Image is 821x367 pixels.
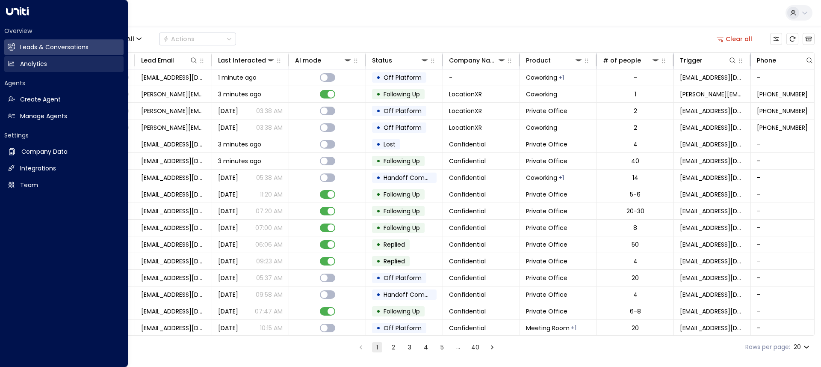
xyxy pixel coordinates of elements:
span: 3 minutes ago [218,90,261,98]
h2: Integrations [20,164,56,173]
p: 07:47 AM [255,307,283,316]
div: 4 [633,257,638,266]
span: Sep 03, 2025 [218,257,238,266]
h2: Overview [4,27,124,35]
span: rory@locationxr.com [141,90,206,98]
span: Confidential [449,157,486,165]
span: 3 minutes ago [218,157,261,165]
p: 07:00 AM [255,224,283,232]
div: Actions [163,35,195,43]
p: 03:38 AM [256,123,283,132]
span: Sep 04, 2025 [218,207,238,215]
span: Handoff Completed [384,290,444,299]
h2: Analytics [20,60,47,69]
p: 03:38 AM [256,107,283,115]
div: 50 [632,240,639,249]
div: • [376,304,381,319]
div: AI mode [295,55,321,66]
button: Go to page 5 [437,342,447,352]
div: 5-6 [630,190,641,199]
div: • [376,321,381,335]
span: Sep 04, 2025 [218,190,238,199]
span: Coworking [526,173,557,182]
span: Off Platform [384,274,422,282]
h2: Company Data [21,147,68,156]
span: Confidential [449,190,486,199]
div: AI mode [295,55,352,66]
p: 09:23 AM [256,257,283,266]
h2: Settings [4,131,124,140]
a: Team [4,177,124,193]
span: Confidential [449,290,486,299]
span: broker@tallyworkspace.com [141,307,206,316]
span: broker@tallyworkspace.com [680,274,744,282]
label: Rows per page: [745,343,790,352]
span: Aug 18, 2025 [218,324,238,332]
p: 11:20 AM [260,190,283,199]
span: LocationXR [449,90,482,98]
span: Confidential [449,207,486,215]
span: Confidential [449,257,486,266]
span: broker@tallyworkspace.com [680,324,744,332]
td: - [443,69,520,86]
div: • [376,287,381,302]
span: broker@tallyworkspace.com [141,190,206,199]
a: Analytics [4,56,124,72]
span: Confidential [449,140,486,149]
span: Private Office [526,140,567,149]
div: Event [558,73,564,82]
h2: Manage Agents [20,112,67,121]
span: Replied [384,257,405,266]
div: • [376,87,381,101]
div: # of people [603,55,660,66]
span: LocationXR [449,123,482,132]
span: broker@tallyworkspace.com [680,290,744,299]
div: 8 [633,224,637,232]
span: broker@tallyworkspace.com [141,207,206,215]
span: Off Platform [384,324,422,332]
div: Trigger [680,55,737,66]
h2: Team [20,181,38,190]
div: Status [372,55,429,66]
div: Product [526,55,551,66]
span: luciarope@gmail.com [680,73,744,82]
div: Phone [757,55,776,66]
span: luciarope@gmail.com [141,73,206,82]
span: Coworking [526,90,557,98]
button: Customize [770,33,782,45]
span: Sep 03, 2025 [218,274,238,282]
div: Button group with a nested menu [159,33,236,45]
span: Confidential [449,274,486,282]
div: Last Interacted [218,55,275,66]
span: Private Office [526,157,567,165]
div: • [376,170,381,185]
span: 1 minute ago [218,73,257,82]
p: 05:37 AM [256,274,283,282]
span: Aug 21, 2025 [218,123,238,132]
span: Private Office [526,274,567,282]
button: Actions [159,33,236,45]
div: 20 [632,274,639,282]
h2: Leads & Conversations [20,43,89,52]
h2: Create Agent [20,95,61,104]
div: 20 [794,341,811,353]
span: Meeting Room [526,324,570,332]
span: Sep 05, 2025 [218,173,238,182]
span: broker@tallyworkspace.com [680,190,744,199]
div: Status [372,55,392,66]
nav: pagination navigation [355,342,498,352]
span: heather.davis@askofficio.com [680,90,744,98]
span: Confidential [449,224,486,232]
div: Product [526,55,583,66]
div: 2 [634,123,637,132]
span: Confidential [449,324,486,332]
span: broker@tallyworkspace.com [141,324,206,332]
span: broker@tallyworkspace.com [141,257,206,266]
span: Sep 04, 2025 [218,224,238,232]
span: broker@tallyworkspace.com [680,257,744,266]
span: Private Office [526,290,567,299]
span: broker@tallyworkspace.com [680,157,744,165]
button: page 1 [372,342,382,352]
div: 20-30 [626,207,644,215]
div: 40 [631,157,639,165]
